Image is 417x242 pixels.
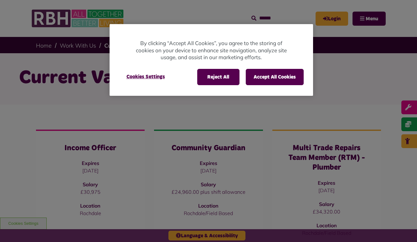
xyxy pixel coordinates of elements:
button: Cookies Settings [119,69,172,85]
p: By clicking “Accept All Cookies”, you agree to the storing of cookies on your device to enhance s... [135,40,288,61]
button: Reject All [197,69,239,85]
div: Cookie banner [110,24,313,96]
button: Accept All Cookies [246,69,304,85]
div: Privacy [110,24,313,96]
